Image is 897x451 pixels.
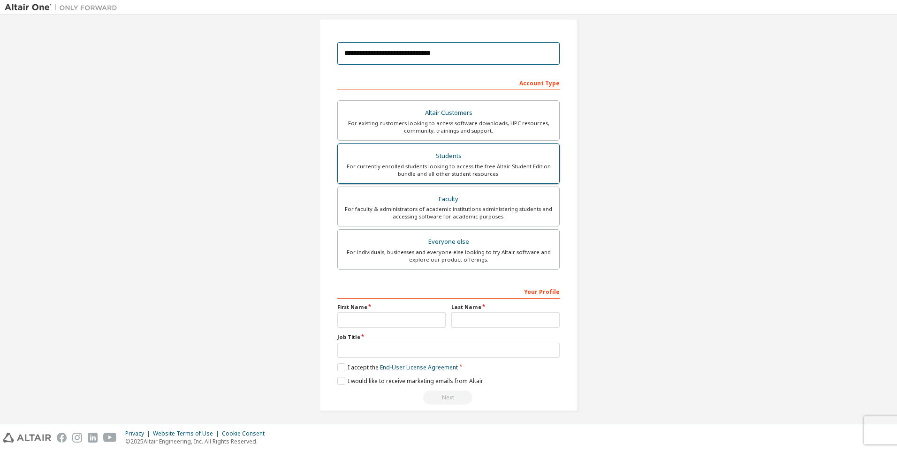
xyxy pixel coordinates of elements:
[343,235,554,248] div: Everyone else
[88,433,98,443] img: linkedin.svg
[3,433,51,443] img: altair_logo.svg
[72,433,82,443] img: instagram.svg
[103,433,117,443] img: youtube.svg
[337,377,483,385] label: I would like to receive marketing emails from Altair
[125,430,153,437] div: Privacy
[451,303,560,311] label: Last Name
[57,433,67,443] img: facebook.svg
[343,205,554,220] div: For faculty & administrators of academic institutions administering students and accessing softwa...
[337,303,446,311] label: First Name
[337,284,560,299] div: Your Profile
[343,163,554,178] div: For currently enrolled students looking to access the free Altair Student Edition bundle and all ...
[343,193,554,206] div: Faculty
[337,75,560,90] div: Account Type
[343,248,554,263] div: For individuals, businesses and everyone else looking to try Altair software and explore our prod...
[337,391,560,405] div: Read and acccept EULA to continue
[337,333,560,341] label: Job Title
[153,430,222,437] div: Website Terms of Use
[380,363,458,371] a: End-User License Agreement
[5,3,122,12] img: Altair One
[125,437,270,445] p: © 2025 Altair Engineering, Inc. All Rights Reserved.
[337,363,458,371] label: I accept the
[222,430,270,437] div: Cookie Consent
[343,120,554,135] div: For existing customers looking to access software downloads, HPC resources, community, trainings ...
[343,106,554,120] div: Altair Customers
[343,150,554,163] div: Students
